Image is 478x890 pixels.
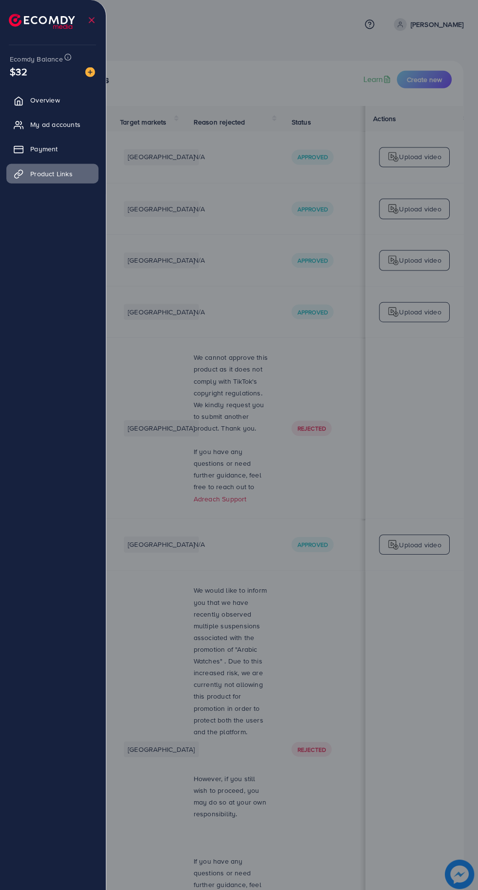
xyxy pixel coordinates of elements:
a: Payment [7,139,99,158]
span: Payment [31,144,59,153]
a: My ad accounts [7,114,99,134]
span: My ad accounts [31,119,81,129]
img: logo [10,14,76,29]
span: Overview [31,95,60,104]
span: Ecomdy Balance [11,54,63,63]
span: Product Links [31,168,73,178]
img: image [86,67,96,77]
a: Product Links [7,163,99,183]
a: Overview [7,90,99,109]
span: $32 [11,64,28,78]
